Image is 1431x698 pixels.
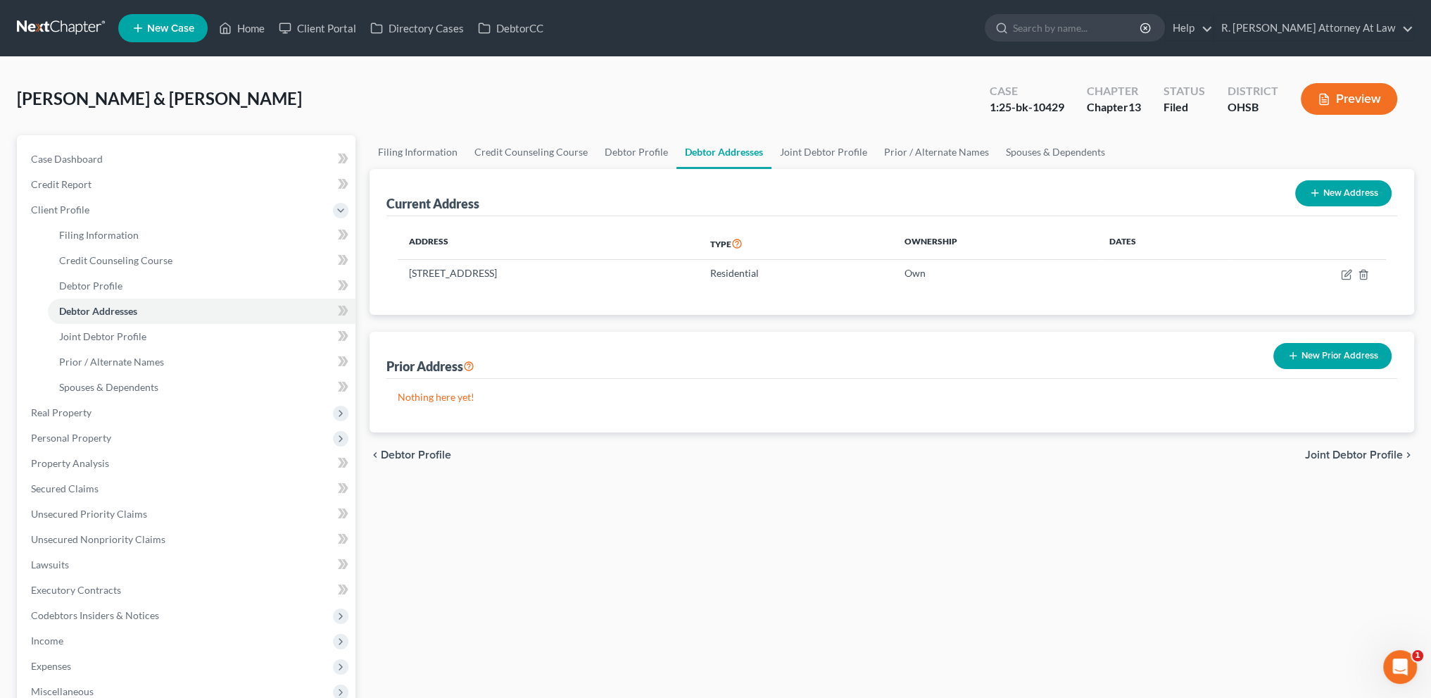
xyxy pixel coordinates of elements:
[31,559,69,571] span: Lawsuits
[893,228,1098,260] th: Ownership
[59,280,122,292] span: Debtor Profile
[20,147,355,172] a: Case Dashboard
[20,172,355,197] a: Credit Report
[1301,83,1397,115] button: Preview
[48,349,355,375] a: Prior / Alternate Names
[48,375,355,400] a: Spouses & Dependents
[370,135,466,169] a: Filing Information
[59,229,139,241] span: Filing Information
[471,15,550,41] a: DebtorCC
[147,23,194,34] span: New Case
[1305,449,1414,461] button: Joint Debtor Profile chevron_right
[212,15,272,41] a: Home
[20,451,355,476] a: Property Analysis
[893,260,1098,287] td: Own
[48,299,355,324] a: Debtor Addresses
[20,476,355,501] a: Secured Claims
[59,356,164,368] span: Prior / Alternate Names
[31,508,147,520] span: Unsecured Priority Claims
[31,533,165,545] span: Unsecured Nonpriority Claims
[20,578,355,603] a: Executory Contracts
[876,135,997,169] a: Prior / Alternate Names
[272,15,363,41] a: Client Portal
[699,260,893,287] td: Residential
[1214,15,1413,41] a: R. [PERSON_NAME] Attorney At Law
[31,660,71,672] span: Expenses
[1164,99,1205,116] div: Filed
[1164,83,1205,99] div: Status
[48,248,355,273] a: Credit Counseling Course
[48,223,355,248] a: Filing Information
[31,584,121,596] span: Executory Contracts
[31,457,109,469] span: Property Analysis
[59,381,158,393] span: Spouses & Dependents
[1228,99,1278,116] div: OHSB
[31,406,92,418] span: Real Property
[17,88,302,108] span: [PERSON_NAME] & [PERSON_NAME]
[386,358,474,375] div: Prior Address
[381,449,451,461] span: Debtor Profile
[386,195,479,212] div: Current Address
[1403,449,1414,461] i: chevron_right
[20,552,355,578] a: Lawsuits
[1273,343,1392,369] button: New Prior Address
[20,527,355,552] a: Unsecured Nonpriority Claims
[990,83,1064,99] div: Case
[1087,99,1141,116] div: Chapter
[1412,650,1423,661] span: 1
[20,501,355,527] a: Unsecured Priority Claims
[31,482,99,494] span: Secured Claims
[59,254,172,266] span: Credit Counseling Course
[398,228,699,260] th: Address
[370,449,451,461] button: chevron_left Debtor Profile
[1295,180,1392,206] button: New Address
[771,135,876,169] a: Joint Debtor Profile
[363,15,471,41] a: Directory Cases
[31,685,94,697] span: Miscellaneous
[676,135,771,169] a: Debtor Addresses
[31,178,92,190] span: Credit Report
[31,635,63,647] span: Income
[1228,83,1278,99] div: District
[1128,100,1141,113] span: 13
[398,390,1386,404] p: Nothing here yet!
[1305,449,1403,461] span: Joint Debtor Profile
[990,99,1064,116] div: 1:25-bk-10429
[370,449,381,461] i: chevron_left
[31,432,111,444] span: Personal Property
[31,609,159,621] span: Codebtors Insiders & Notices
[59,305,137,317] span: Debtor Addresses
[48,324,355,349] a: Joint Debtor Profile
[31,153,103,165] span: Case Dashboard
[48,273,355,299] a: Debtor Profile
[1098,228,1233,260] th: Dates
[1166,15,1213,41] a: Help
[596,135,676,169] a: Debtor Profile
[31,204,89,216] span: Client Profile
[1383,650,1417,684] iframe: Intercom live chat
[59,330,146,342] span: Joint Debtor Profile
[997,135,1114,169] a: Spouses & Dependents
[699,228,893,260] th: Type
[466,135,596,169] a: Credit Counseling Course
[1013,15,1142,41] input: Search by name...
[398,260,699,287] td: [STREET_ADDRESS]
[1087,83,1141,99] div: Chapter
